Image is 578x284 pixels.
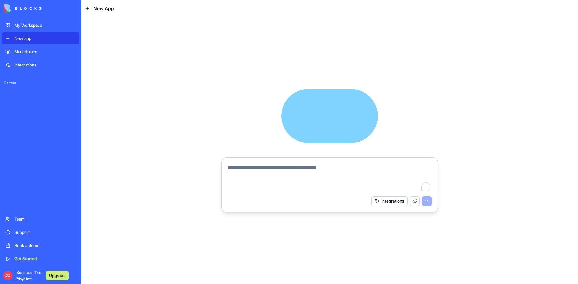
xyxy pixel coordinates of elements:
[2,81,79,85] span: Recent
[2,213,79,225] a: Team
[14,35,76,41] div: New app
[4,4,42,13] img: logo
[2,226,79,238] a: Support
[93,5,114,12] span: New App
[2,46,79,58] a: Marketplace
[14,22,76,28] div: My Workspace
[14,256,76,262] div: Get Started
[14,62,76,68] div: Integrations
[16,270,42,282] span: Business Trial
[2,59,79,71] a: Integrations
[46,271,69,280] button: Upgrade
[2,19,79,31] a: My Workspace
[371,196,408,206] button: Integrations
[14,216,76,222] div: Team
[14,49,76,55] div: Marketplace
[2,240,79,252] a: Book a demo
[14,229,76,235] div: Support
[14,243,76,249] div: Book a demo
[2,32,79,44] a: New app
[16,276,32,281] span: 7 days left
[3,271,13,280] span: DD
[2,253,79,265] a: Get Started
